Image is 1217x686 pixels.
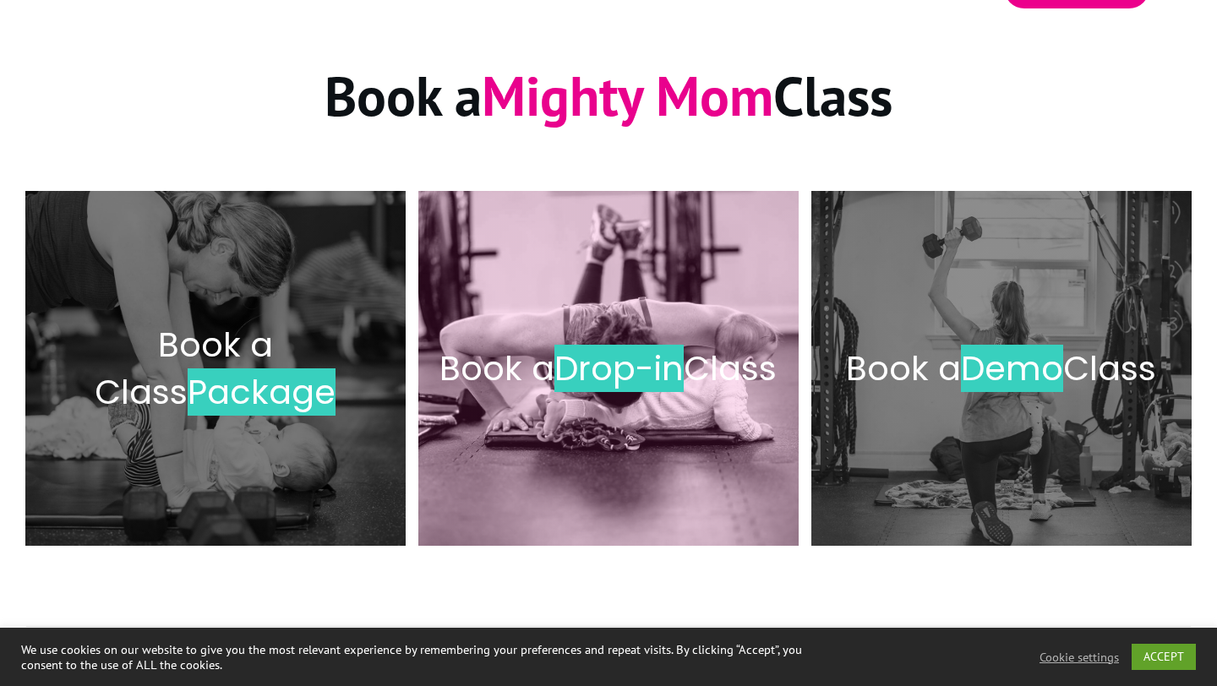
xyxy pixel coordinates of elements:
div: We use cookies on our website to give you the most relevant experience by remembering your prefer... [21,642,843,672]
h1: Book a Class [26,60,1191,152]
span: Package [188,368,336,416]
span: Drop-in [554,345,684,392]
h2: Book a Class [436,345,781,392]
span: Book a [846,345,961,392]
span: Demo [961,345,1063,392]
span: Book a Class [95,321,273,416]
a: Cookie settings [1040,650,1119,665]
span: Mighty Mom [482,60,773,131]
span: Class [1063,345,1156,392]
a: ACCEPT [1132,644,1196,670]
